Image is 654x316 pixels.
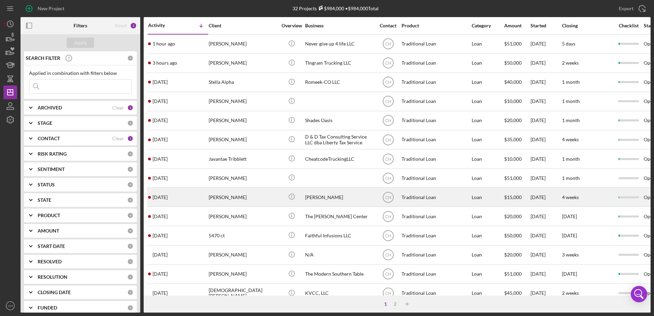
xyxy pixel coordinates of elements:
[67,38,94,48] button: Apply
[305,284,374,302] div: KVCC, LLC
[562,156,580,162] time: 1 month
[562,271,577,277] time: [DATE]
[504,117,522,123] span: $20,000
[153,41,175,47] time: 2025-10-06 16:11
[472,246,503,264] div: Loan
[127,212,133,219] div: 0
[562,290,579,296] time: 2 weeks
[402,226,470,245] div: Traditional Loan
[385,214,391,219] text: CH
[472,265,503,283] div: Loan
[402,207,470,225] div: Traditional Loan
[127,259,133,265] div: 0
[385,61,391,66] text: CH
[504,233,522,238] span: $50,000
[21,2,71,15] button: New Project
[130,22,137,29] div: 2
[504,271,522,277] span: $51,000
[385,195,391,200] text: CH
[531,54,561,72] div: [DATE]
[531,92,561,110] div: [DATE]
[153,137,168,142] time: 2025-09-25 22:47
[305,246,374,264] div: N/A
[504,175,522,181] span: $51,000
[74,23,87,28] b: Filters
[209,131,277,149] div: [PERSON_NAME]
[127,197,133,203] div: 0
[562,233,577,238] time: [DATE]
[385,99,391,104] text: CH
[153,252,168,258] time: 2025-09-09 16:53
[8,304,13,308] text: CH
[38,259,62,264] b: RESOLVED
[38,182,55,187] b: STATUS
[38,197,51,203] b: STATE
[402,73,470,91] div: Traditional Loan
[562,252,579,258] time: 3 weeks
[305,73,374,91] div: Romeek-CO LLC
[472,131,503,149] div: Loan
[127,120,133,126] div: 0
[562,194,579,200] time: 4 weeks
[472,54,503,72] div: Loan
[38,290,71,295] b: CLOSING DATE
[305,111,374,130] div: Shades Oasis
[385,291,391,296] text: CH
[305,207,374,225] div: The [PERSON_NAME] Center
[127,105,133,111] div: 1
[385,253,391,258] text: CH
[292,5,379,11] div: 32 Projects • $984,000 Total
[317,5,344,11] div: $984,000
[472,150,503,168] div: Loan
[472,92,503,110] div: Loan
[38,167,65,172] b: SENTIMENT
[127,166,133,172] div: 0
[209,150,277,168] div: Javantae Tribblett
[472,73,503,91] div: Loan
[305,265,374,283] div: The Modern Southern Table
[112,105,124,110] div: Clear
[504,60,522,66] span: $50,000
[385,157,391,161] text: CH
[127,151,133,157] div: 0
[305,35,374,53] div: Never give up 4 life LLC
[402,131,470,149] div: Traditional Loan
[38,2,64,15] div: New Project
[153,156,168,162] time: 2025-09-24 19:36
[153,118,168,123] time: 2025-09-28 05:01
[385,118,391,123] text: CH
[3,299,17,313] button: CH
[504,213,522,219] span: $20,000
[531,246,561,264] div: [DATE]
[385,176,391,181] text: CH
[38,305,57,311] b: FUNDED
[531,188,561,206] div: [DATE]
[209,226,277,245] div: 5470 ct
[531,226,561,245] div: [DATE]
[562,79,580,85] time: 1 month
[127,274,133,280] div: 0
[402,35,470,53] div: Traditional Loan
[472,111,503,130] div: Loan
[472,226,503,245] div: Loan
[305,188,374,206] div: [PERSON_NAME]
[614,23,643,28] div: Checklist
[127,135,133,142] div: 1
[153,271,168,277] time: 2025-09-08 15:38
[209,246,277,264] div: [PERSON_NAME]
[402,23,470,28] div: Product
[381,301,390,307] div: 1
[38,151,67,157] b: RISK RATING
[531,169,561,187] div: [DATE]
[531,131,561,149] div: [DATE]
[562,60,579,66] time: 2 weeks
[305,131,374,149] div: D & D Tax Consulting Service LLC dba Liberty Tax Service
[472,284,503,302] div: Loan
[153,79,168,85] time: 2025-10-02 03:37
[402,246,470,264] div: Traditional Loan
[74,38,87,48] div: Apply
[305,23,374,28] div: Business
[29,70,132,76] div: Applied in combination with filters below
[153,60,177,66] time: 2025-10-06 13:49
[38,213,60,218] b: PRODUCT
